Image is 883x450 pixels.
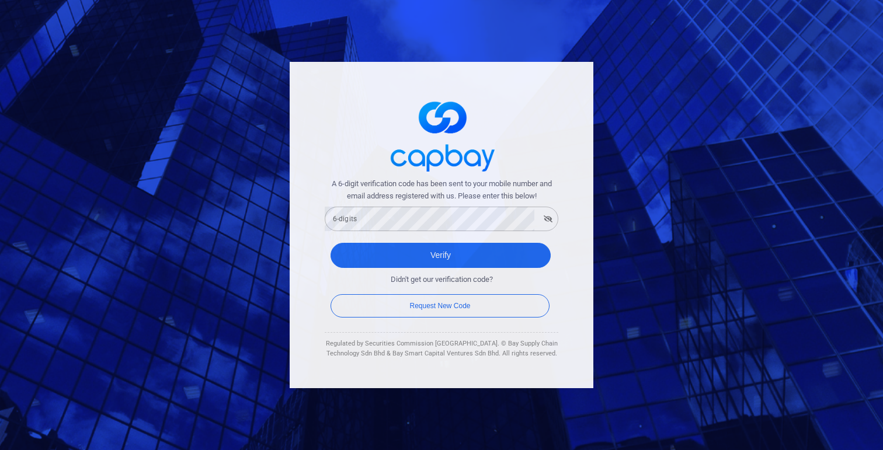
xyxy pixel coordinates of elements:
[331,294,550,318] button: Request New Code
[325,178,558,203] span: A 6-digit verification code has been sent to your mobile number and email address registered with...
[331,243,551,268] button: Verify
[383,91,500,178] img: logo
[325,339,558,359] div: Regulated by Securities Commission [GEOGRAPHIC_DATA]. © Bay Supply Chain Technology Sdn Bhd & Bay...
[391,274,493,286] span: Didn't get our verification code?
